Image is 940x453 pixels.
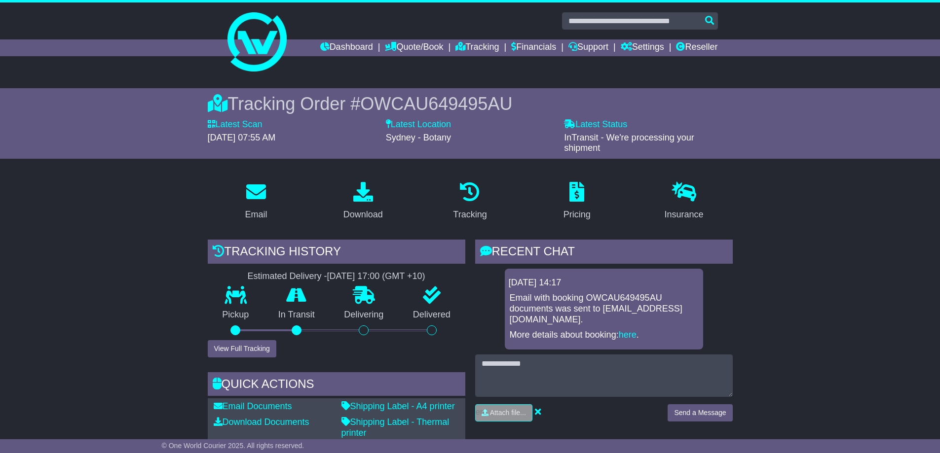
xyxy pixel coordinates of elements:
[386,133,451,142] span: Sydney - Botany
[327,271,425,282] div: [DATE] 17:00 (GMT +10)
[557,178,597,225] a: Pricing
[385,39,443,56] a: Quote/Book
[564,133,694,153] span: InTransit - We're processing your shipment
[668,404,732,421] button: Send a Message
[341,417,450,438] a: Shipping Label - Thermal printer
[455,39,499,56] a: Tracking
[564,119,627,130] label: Latest Status
[343,208,383,221] div: Download
[568,39,608,56] a: Support
[619,330,637,340] a: here
[341,401,455,411] a: Shipping Label - A4 printer
[320,39,373,56] a: Dashboard
[238,178,273,225] a: Email
[658,178,710,225] a: Insurance
[510,293,698,325] p: Email with booking OWCAU649495AU documents was sent to [EMAIL_ADDRESS][DOMAIN_NAME].
[564,208,591,221] div: Pricing
[208,119,263,130] label: Latest Scan
[510,330,698,341] p: More details about booking: .
[509,278,699,288] div: [DATE] 14:17
[208,310,264,320] p: Pickup
[245,208,267,221] div: Email
[208,93,733,114] div: Tracking Order #
[330,310,399,320] p: Delivering
[453,208,487,221] div: Tracking
[665,208,704,221] div: Insurance
[208,372,465,399] div: Quick Actions
[676,39,717,56] a: Reseller
[447,178,493,225] a: Tracking
[208,133,276,142] span: [DATE] 07:55 AM
[475,240,733,266] div: RECENT CHAT
[511,39,556,56] a: Financials
[263,310,330,320] p: In Transit
[398,310,465,320] p: Delivered
[208,340,276,357] button: View Full Tracking
[214,401,292,411] a: Email Documents
[162,442,304,450] span: © One World Courier 2025. All rights reserved.
[214,417,309,427] a: Download Documents
[621,39,664,56] a: Settings
[360,94,512,114] span: OWCAU649495AU
[337,178,389,225] a: Download
[208,240,465,266] div: Tracking history
[386,119,451,130] label: Latest Location
[208,271,465,282] div: Estimated Delivery -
